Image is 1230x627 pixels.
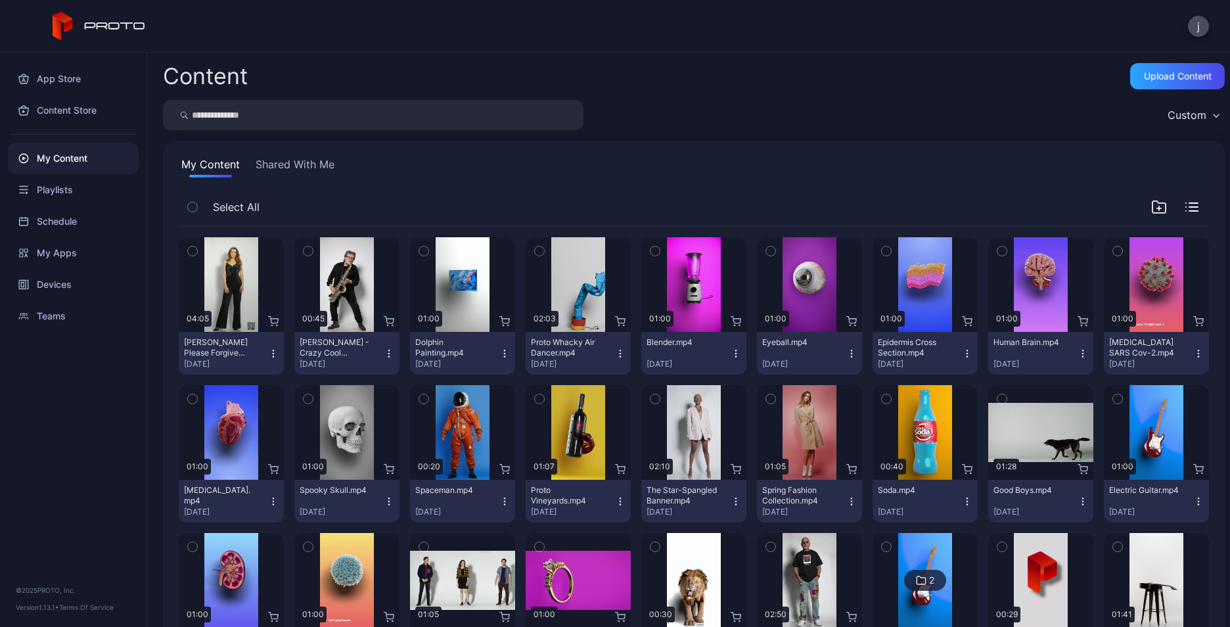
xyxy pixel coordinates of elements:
div: Electric Guitar.mp4 [1109,485,1181,496]
div: [DATE] [1109,507,1193,517]
button: [MEDICAL_DATA] SARS Cov-2.mp4[DATE] [1104,332,1209,375]
a: Devices [8,269,139,300]
div: Content [163,65,248,87]
div: Dolphin Painting.mp4 [415,337,488,358]
div: Good Boys.mp4 [993,485,1066,496]
button: Proto Whacky Air Dancer.mp4[DATE] [526,332,631,375]
button: Spring Fashion Collection.mp4[DATE] [757,480,862,522]
a: Schedule [8,206,139,237]
button: Spaceman.mp4[DATE] [410,480,515,522]
div: Human Brain.mp4 [993,337,1066,348]
div: Epidermis Cross Section.mp4 [878,337,950,358]
div: Covid-19 SARS Cov-2.mp4 [1109,337,1181,358]
button: [PERSON_NAME] - Crazy Cool Technology.mp4[DATE] [294,332,399,375]
a: Teams [8,300,139,332]
div: [DATE] [878,507,962,517]
div: [DATE] [993,359,1078,369]
button: Shared With Me [253,156,337,177]
div: 2 [929,574,934,586]
div: [DATE] [300,359,384,369]
div: Proto Whacky Air Dancer.mp4 [531,337,603,358]
button: Human Brain.mp4[DATE] [988,332,1093,375]
div: Scott Page - Crazy Cool Technology.mp4 [300,337,372,358]
button: Soda.mp4[DATE] [873,480,978,522]
div: [DATE] [184,507,268,517]
div: Custom [1168,108,1206,122]
button: Proto Vineyards.mp4[DATE] [526,480,631,522]
span: Select All [213,199,260,215]
div: Soda.mp4 [878,485,950,496]
button: Spooky Skull.mp4[DATE] [294,480,399,522]
a: Terms Of Service [59,603,114,611]
a: Content Store [8,95,139,126]
button: [MEDICAL_DATA].mp4[DATE] [179,480,284,522]
div: [DATE] [647,359,731,369]
div: [DATE] [762,507,846,517]
a: Playlists [8,174,139,206]
div: Upload Content [1144,71,1212,81]
div: The Star-Spangled Banner.mp4 [647,485,719,506]
div: [DATE] [531,359,615,369]
div: [DATE] [300,507,384,517]
button: Good Boys.mp4[DATE] [988,480,1093,522]
button: Custom [1161,100,1225,130]
div: Blender.mp4 [647,337,719,348]
div: © 2025 PROTO, Inc. [16,585,131,595]
div: [DATE] [762,359,846,369]
div: [DATE] [415,359,499,369]
div: Adeline Mocke's Please Forgive Me.mp4 [184,337,256,358]
span: Version 1.13.1 • [16,603,59,611]
button: Dolphin Painting.mp4[DATE] [410,332,515,375]
button: Electric Guitar.mp4[DATE] [1104,480,1209,522]
button: The Star-Spangled Banner.mp4[DATE] [641,480,746,522]
div: Spooky Skull.mp4 [300,485,372,496]
div: Human Heart.mp4 [184,485,256,506]
div: [DATE] [531,507,615,517]
div: Spaceman.mp4 [415,485,488,496]
div: [DATE] [1109,359,1193,369]
button: My Content [179,156,242,177]
div: [DATE] [647,507,731,517]
a: App Store [8,63,139,95]
button: Upload Content [1130,63,1225,89]
button: Epidermis Cross Section.mp4[DATE] [873,332,978,375]
div: [DATE] [993,507,1078,517]
div: [DATE] [878,359,962,369]
div: [DATE] [415,507,499,517]
button: Eyeball.mp4[DATE] [757,332,862,375]
a: My Apps [8,237,139,269]
button: Blender.mp4[DATE] [641,332,746,375]
div: Eyeball.mp4 [762,337,834,348]
a: My Content [8,143,139,174]
div: Spring Fashion Collection.mp4 [762,485,834,506]
div: Proto Vineyards.mp4 [531,485,603,506]
button: j [1188,16,1209,37]
button: [PERSON_NAME] Please Forgive Me.mp4[DATE] [179,332,284,375]
div: [DATE] [184,359,268,369]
